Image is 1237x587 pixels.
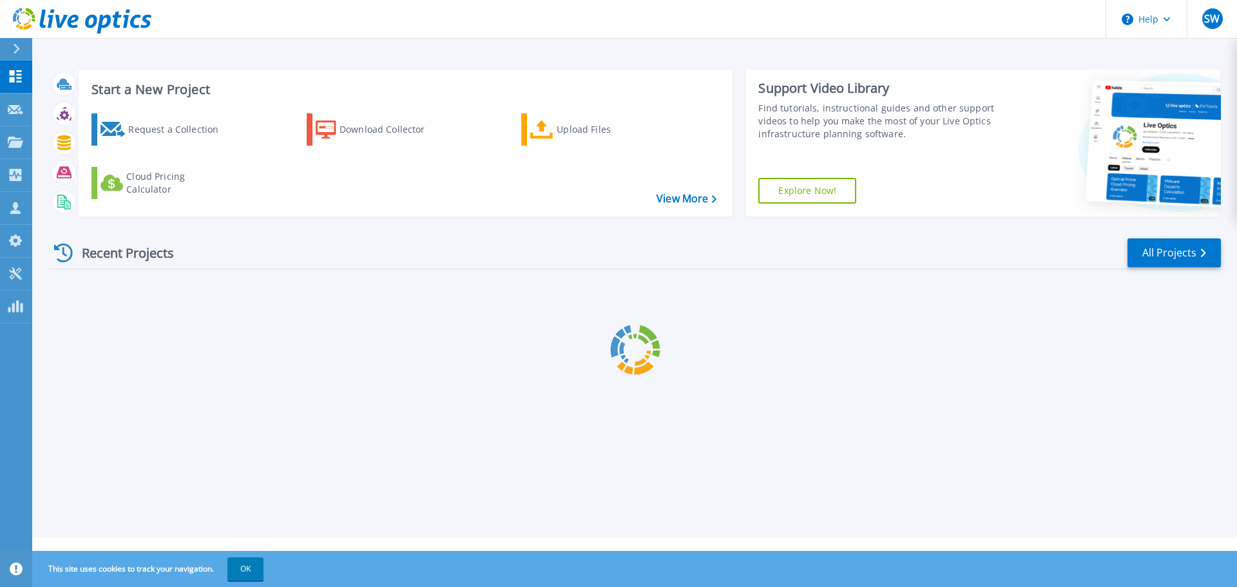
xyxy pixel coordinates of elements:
[521,113,665,146] a: Upload Files
[126,170,229,196] div: Cloud Pricing Calculator
[758,102,1001,140] div: Find tutorials, instructional guides and other support videos to help you make the most of your L...
[758,80,1001,97] div: Support Video Library
[227,557,264,581] button: OK
[35,557,264,581] span: This site uses cookies to track your navigation.
[657,193,716,205] a: View More
[307,113,450,146] a: Download Collector
[340,117,443,142] div: Download Collector
[758,178,856,204] a: Explore Now!
[1204,14,1220,24] span: SW
[91,82,716,97] h3: Start a New Project
[91,113,235,146] a: Request a Collection
[557,117,660,142] div: Upload Files
[91,167,235,199] a: Cloud Pricing Calculator
[128,117,231,142] div: Request a Collection
[50,237,191,269] div: Recent Projects
[1127,238,1221,267] a: All Projects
